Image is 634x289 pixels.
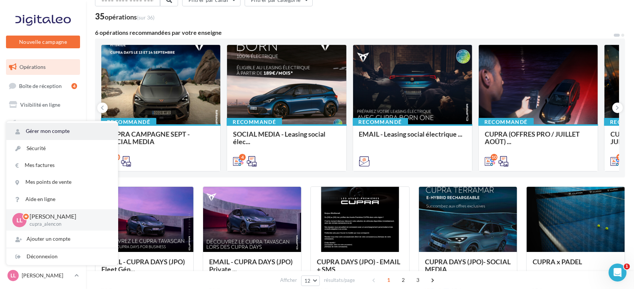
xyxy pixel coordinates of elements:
span: 2 [397,274,409,286]
div: 11 [616,154,623,161]
a: Aide en ligne [6,191,118,208]
span: résultats/page [324,277,355,284]
span: Opérations [19,64,46,70]
span: EMAIL - Leasing social électrique ... [359,130,463,138]
span: LL [16,216,22,224]
div: Recommandé [478,118,534,126]
a: Visibilité en ligne [4,97,82,113]
a: Boîte de réception4 [4,78,82,94]
a: Calendrier [4,171,82,187]
a: Contacts [4,134,82,150]
a: Mes factures [6,157,118,174]
span: EMAIL - CUPRA DAYS (JPO) Private ... [209,258,293,273]
a: PLV et print personnalisable [4,190,82,212]
p: [PERSON_NAME] [30,212,106,221]
a: Mes points de vente [6,174,118,191]
span: Afficher [280,277,297,284]
a: Sécurité [6,140,118,157]
span: 1 [624,264,630,270]
span: SOCIAL MEDIA - Leasing social élec... [233,130,325,146]
div: Recommandé [101,118,156,126]
span: LL [10,272,16,279]
span: (sur 36) [137,14,154,21]
span: Campagnes [19,120,46,127]
button: 12 [301,276,320,286]
div: 4 [239,154,246,161]
div: 4 [71,83,77,89]
p: cupra_alencon [30,221,106,228]
span: CUPRA DAYS (JPO)- SOCIAL MEDIA [425,258,511,273]
span: CUPRA x PADEL [533,258,582,266]
a: Campagnes DataOnDemand [4,215,82,237]
iframe: Intercom live chat [609,264,627,282]
span: EMAIL - CUPRA DAYS (JPO) Fleet Gén... [101,258,185,273]
span: CUPRA CAMPAGNE SEPT - SOCIAL MEDIA [107,130,190,146]
div: Ajouter un compte [6,231,118,247]
button: Nouvelle campagne [6,36,80,48]
span: Visibilité en ligne [20,101,60,108]
span: 3 [412,274,424,286]
a: Campagnes [4,116,82,131]
span: Boîte de réception [19,82,62,89]
a: Médiathèque [4,153,82,168]
a: Gérer mon compte [6,123,118,140]
a: Opérations [4,59,82,75]
span: CUPRA (OFFRES PRO / JUILLET AOÛT) ... [485,130,580,146]
div: Recommandé [353,118,408,126]
span: CUPRA DAYS (JPO) - EMAIL + SMS [317,258,400,273]
div: 10 [491,154,497,161]
div: 6 opérations recommandées par votre enseigne [95,30,613,36]
div: 35 [95,12,154,21]
div: opérations [105,13,154,20]
p: [PERSON_NAME] [22,272,71,279]
span: 12 [304,278,311,284]
a: LL [PERSON_NAME] [6,268,80,283]
span: 1 [383,274,395,286]
div: Recommandé [227,118,282,126]
div: Déconnexion [6,248,118,265]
